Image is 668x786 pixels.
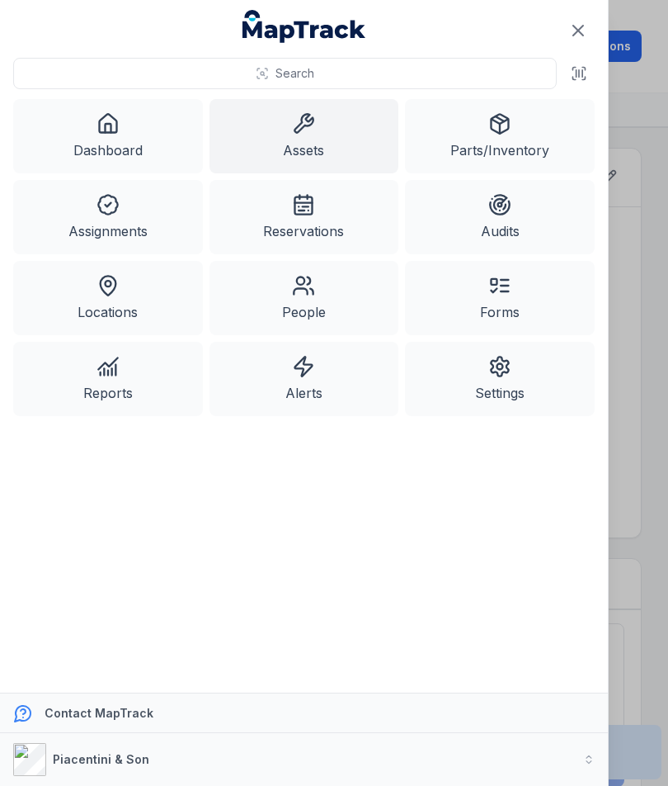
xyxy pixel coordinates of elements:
a: Parts/Inventory [405,99,595,173]
a: Assets [209,99,399,173]
a: Alerts [209,342,399,416]
a: Locations [13,261,203,335]
span: Search [275,65,314,82]
a: Dashboard [13,99,203,173]
a: Settings [405,342,595,416]
strong: Contact MapTrack [45,706,153,720]
a: Audits [405,180,595,254]
strong: Piacentini & Son [53,752,149,766]
a: Reservations [209,180,399,254]
a: Forms [405,261,595,335]
a: Assignments [13,180,203,254]
a: People [209,261,399,335]
button: Close navigation [561,13,595,48]
button: Search [13,58,557,89]
a: Reports [13,342,203,416]
a: MapTrack [242,10,366,43]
